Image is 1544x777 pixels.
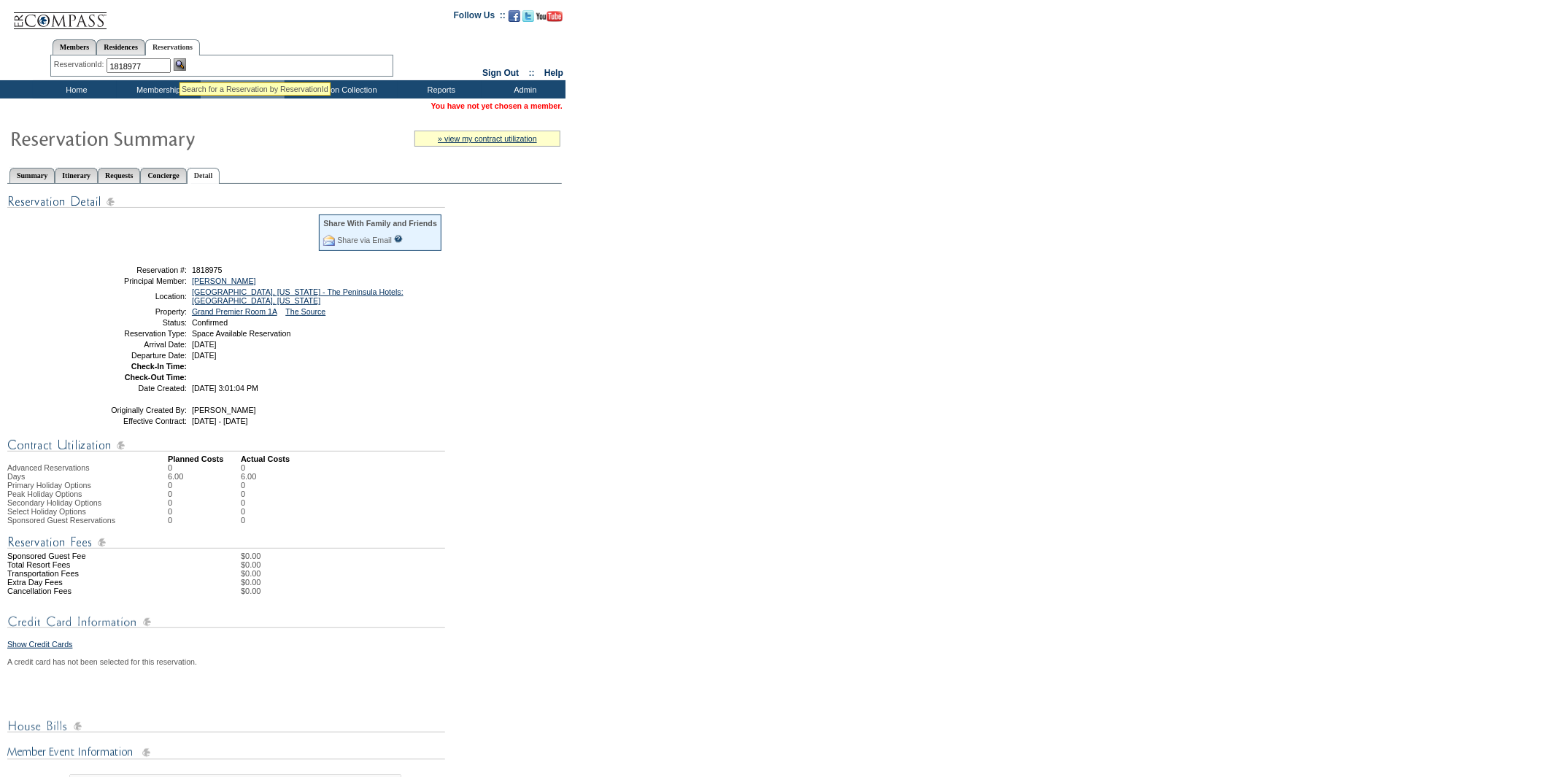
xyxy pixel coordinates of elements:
[482,68,519,78] a: Sign Out
[241,552,562,560] td: $0.00
[241,463,256,472] td: 0
[9,123,301,152] img: Reservaton Summary
[168,481,241,490] td: 0
[82,340,187,349] td: Arrival Date:
[241,516,256,525] td: 0
[241,481,256,490] td: 0
[7,640,72,649] a: Show Credit Cards
[192,329,290,338] span: Space Available Reservation
[82,307,187,316] td: Property:
[168,490,241,498] td: 0
[454,9,506,26] td: Follow Us ::
[182,85,328,93] div: Search for a Reservation by ReservationId
[7,481,91,490] span: Primary Holiday Options
[192,266,223,274] span: 1818975
[529,68,535,78] span: ::
[7,490,82,498] span: Peak Holiday Options
[82,266,187,274] td: Reservation #:
[509,10,520,22] img: Become our fan on Facebook
[192,340,217,349] span: [DATE]
[9,168,55,183] a: Summary
[482,80,566,98] td: Admin
[7,560,168,569] td: Total Resort Fees
[168,455,241,463] td: Planned Costs
[192,351,217,360] span: [DATE]
[241,587,562,595] td: $0.00
[82,329,187,338] td: Reservation Type:
[536,11,563,22] img: Subscribe to our YouTube Channel
[7,717,445,735] img: House Bills
[55,168,98,183] a: Itinerary
[7,744,445,762] img: Member Event
[285,307,325,316] a: The Source
[192,384,258,393] span: [DATE] 3:01:04 PM
[96,39,145,55] a: Residences
[241,498,256,507] td: 0
[285,80,398,98] td: Vacation Collection
[192,287,404,305] a: [GEOGRAPHIC_DATA], [US_STATE] - The Peninsula Hotels: [GEOGRAPHIC_DATA], [US_STATE]
[168,463,241,472] td: 0
[431,101,563,110] span: You have not yet chosen a member.
[117,80,201,98] td: Memberships
[241,578,562,587] td: $0.00
[7,569,168,578] td: Transportation Fees
[7,578,168,587] td: Extra Day Fees
[192,417,248,425] span: [DATE] - [DATE]
[7,613,445,631] img: Credit Card Information
[7,552,168,560] td: Sponsored Guest Fee
[33,80,117,98] td: Home
[398,80,482,98] td: Reports
[544,68,563,78] a: Help
[192,277,256,285] a: [PERSON_NAME]
[536,15,563,23] a: Subscribe to our YouTube Channel
[438,134,537,143] a: » view my contract utilization
[168,472,241,481] td: 6.00
[140,168,186,183] a: Concierge
[241,560,562,569] td: $0.00
[82,287,187,305] td: Location:
[509,15,520,23] a: Become our fan on Facebook
[174,58,186,71] img: Reservation Search
[125,373,187,382] strong: Check-Out Time:
[82,384,187,393] td: Date Created:
[7,587,168,595] td: Cancellation Fees
[7,436,445,455] img: Contract Utilization
[192,406,256,414] span: [PERSON_NAME]
[187,168,220,184] a: Detail
[522,10,534,22] img: Follow us on Twitter
[241,455,562,463] td: Actual Costs
[7,507,86,516] span: Select Holiday Options
[7,193,445,211] img: Reservation Detail
[145,39,200,55] a: Reservations
[394,235,403,243] input: What is this?
[7,498,101,507] span: Secondary Holiday Options
[98,168,140,183] a: Requests
[323,219,437,228] div: Share With Family and Friends
[82,417,187,425] td: Effective Contract:
[53,39,97,55] a: Members
[201,80,285,98] td: Reservations
[168,507,241,516] td: 0
[241,490,256,498] td: 0
[168,498,241,507] td: 0
[82,406,187,414] td: Originally Created By:
[241,507,256,516] td: 0
[192,318,228,327] span: Confirmed
[7,516,115,525] span: Sponsored Guest Reservations
[241,569,562,578] td: $0.00
[241,472,256,481] td: 6.00
[131,362,187,371] strong: Check-In Time:
[7,657,562,666] div: A credit card has not been selected for this reservation.
[7,463,90,472] span: Advanced Reservations
[168,516,241,525] td: 0
[337,236,392,244] a: Share via Email
[522,15,534,23] a: Follow us on Twitter
[82,277,187,285] td: Principal Member:
[7,472,25,481] span: Days
[192,307,277,316] a: Grand Premier Room 1A
[54,58,107,71] div: ReservationId:
[7,533,445,552] img: Reservation Fees
[82,318,187,327] td: Status:
[82,351,187,360] td: Departure Date:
